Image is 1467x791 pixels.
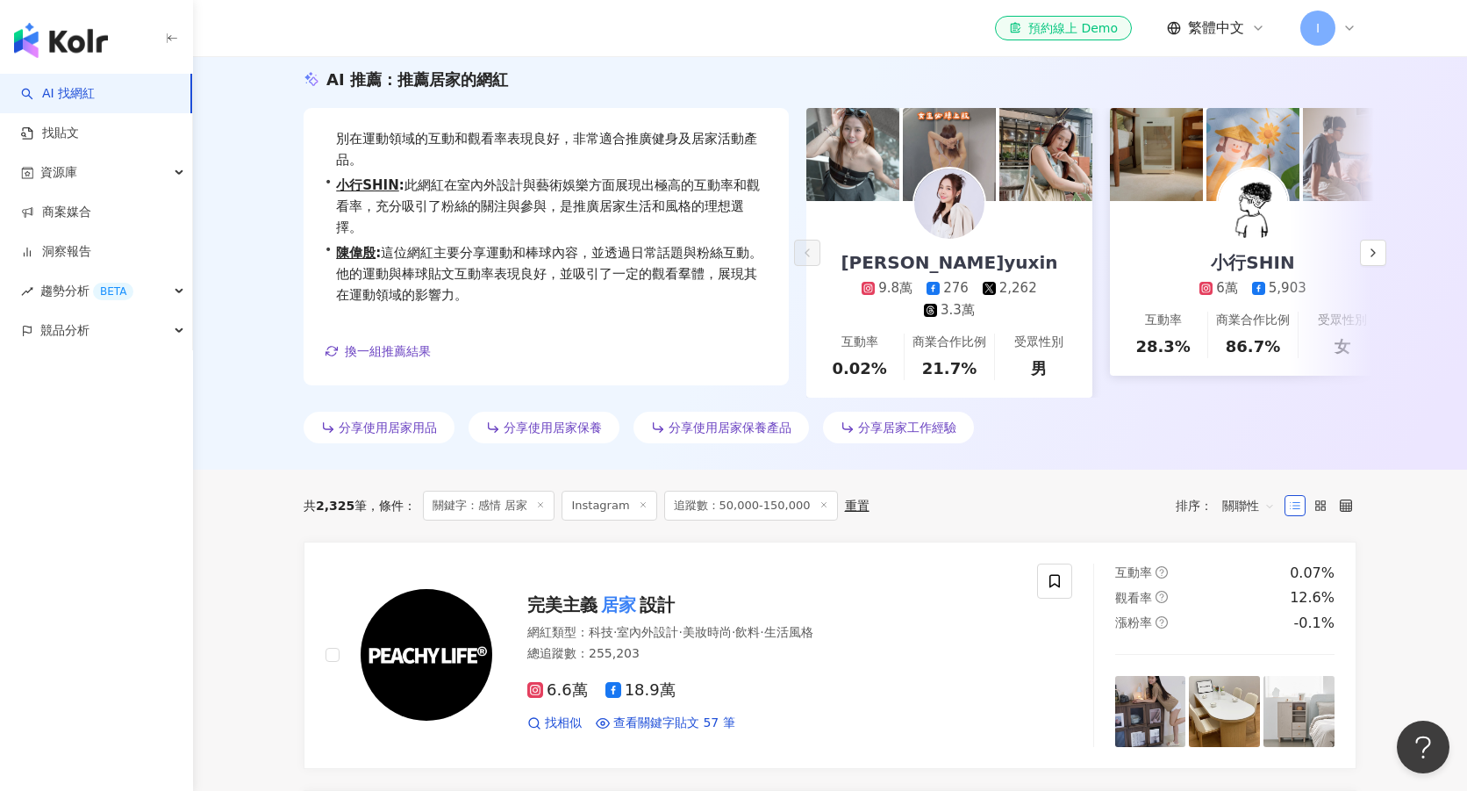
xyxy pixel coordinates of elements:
[1226,335,1280,357] div: 86.7%
[617,625,678,639] span: 室內外設計
[1031,357,1047,379] div: 男
[912,334,986,351] div: 商業合作比例
[1216,312,1290,329] div: 商業合作比例
[40,271,133,311] span: 趨勢分析
[545,715,582,732] span: 找相似
[1115,591,1152,605] span: 觀看率
[903,108,996,201] img: post-image
[613,625,617,639] span: ·
[1156,616,1168,629] span: question-circle
[596,715,735,732] a: 查看關鍵字貼文 57 筆
[598,591,640,619] mark: 居家
[1216,279,1238,298] div: 6萬
[669,421,791,435] span: 分享使用居家保養產品
[21,85,95,103] a: searchAI 找網紅
[999,108,1092,201] img: post-image
[1269,279,1306,298] div: 5,903
[664,491,838,521] span: 追蹤數：50,000-150,000
[1176,492,1285,520] div: 排序：
[1115,676,1186,747] img: post-image
[1110,201,1396,376] a: 小行SHIN6萬5,903互動率28.3%商業合作比例86.7%受眾性別女
[1193,250,1312,275] div: 小行SHIN
[832,357,886,379] div: 0.02%
[760,625,763,639] span: ·
[1263,676,1335,747] img: post-image
[14,23,108,58] img: logo
[941,301,975,320] div: 3.3萬
[336,175,768,238] span: 此網紅在室內外設計與藝術娛樂方面展現出極高的互動率和觀看率，充分吸引了粉絲的關注與參與，是推廣居家生活和風格的理想選擇。
[1014,334,1063,351] div: 受眾性別
[841,334,878,351] div: 互動率
[1206,108,1299,201] img: post-image
[1110,108,1203,201] img: post-image
[40,153,77,192] span: 資源庫
[40,311,89,350] span: 競品分析
[316,499,354,513] span: 2,325
[1335,335,1350,357] div: 女
[527,594,598,615] span: 完美主義
[326,68,508,90] div: AI 推薦 ：
[423,491,555,521] span: 關鍵字：感情 居家
[1290,588,1335,608] div: 12.6%
[605,681,676,700] span: 18.9萬
[999,279,1037,298] div: 2,262
[1189,676,1260,747] img: post-image
[527,645,1016,663] div: 總追蹤數 ： 255,203
[806,201,1092,398] a: [PERSON_NAME]yuxin9.8萬2762,2623.3萬互動率0.02%商業合作比例21.7%受眾性別男
[1145,312,1182,329] div: 互動率
[1294,614,1335,633] div: -0.1%
[640,594,675,615] span: 設計
[93,283,133,300] div: BETA
[613,715,735,732] span: 查看關鍵字貼文 57 筆
[1290,564,1335,583] div: 0.07%
[336,242,768,306] span: 這位網紅主要分享運動和棒球內容，並透過日常話題與粉絲互動。他的運動與棒球貼文互動率表現良好，並吸引了一定的觀看羣體，展現其在運動領域的影響力。
[823,250,1075,275] div: [PERSON_NAME]yuxin
[1222,492,1275,520] span: 關聯性
[943,279,969,298] div: 276
[504,421,602,435] span: 分享使用居家保養
[325,242,768,306] div: •
[336,177,399,193] a: 小行SHIN
[1316,18,1320,38] span: I
[21,204,91,221] a: 商案媒合
[1318,312,1367,329] div: 受眾性別
[1218,169,1288,239] img: KOL Avatar
[21,125,79,142] a: 找貼文
[397,70,508,89] span: 推薦居家的網紅
[845,499,869,513] div: 重置
[304,542,1356,769] a: KOL Avatar完美主義居家設計網紅類型：科技·室內外設計·美妝時尚·飲料·生活風格總追蹤數：255,2036.6萬18.9萬找相似查看關鍵字貼文 57 筆互動率question-circl...
[367,499,416,513] span: 條件 ：
[1156,566,1168,579] span: question-circle
[1135,335,1190,357] div: 28.3%
[1009,19,1118,37] div: 預約線上 Demo
[589,625,613,639] span: 科技
[683,625,732,639] span: 美妝時尚
[399,177,404,193] span: :
[21,243,91,261] a: 洞察報告
[527,715,582,732] a: 找相似
[336,245,376,261] a: 陳偉殷
[325,338,432,364] button: 換一組推薦結果
[1115,615,1152,629] span: 漲粉率
[361,589,492,721] img: KOL Avatar
[1156,591,1168,603] span: question-circle
[1188,18,1244,38] span: 繁體中文
[878,279,912,298] div: 9.8萬
[995,16,1132,40] a: 預約線上 Demo
[21,285,33,298] span: rise
[1115,565,1152,579] span: 互動率
[732,625,735,639] span: ·
[764,625,813,639] span: 生活風格
[1303,108,1396,201] img: post-image
[678,625,682,639] span: ·
[1397,721,1449,773] iframe: Help Scout Beacon - Open
[325,175,768,238] div: •
[922,357,977,379] div: 21.7%
[345,344,431,358] span: 換一組推薦結果
[527,624,1016,642] div: 網紅類型 ：
[376,245,381,261] span: :
[735,625,760,639] span: 飲料
[562,491,656,521] span: Instagram
[858,421,956,435] span: 分享居家工作經驗
[806,108,899,201] img: post-image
